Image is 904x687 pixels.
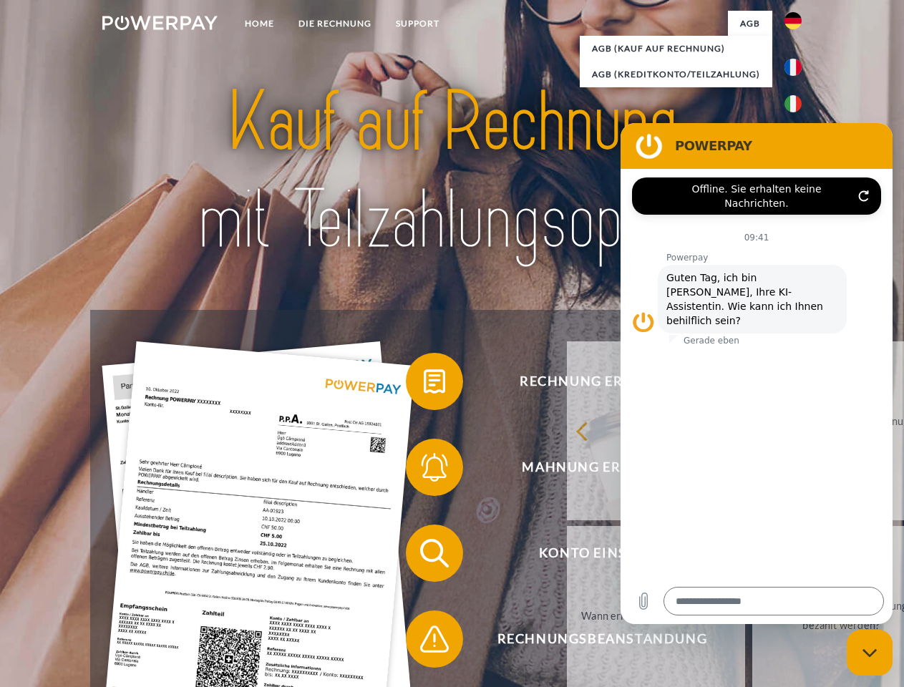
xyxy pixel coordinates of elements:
[784,59,802,76] img: fr
[406,525,778,582] button: Konto einsehen
[286,11,384,36] a: DIE RECHNUNG
[417,364,452,399] img: qb_bill.svg
[784,12,802,29] img: de
[417,621,452,657] img: qb_warning.svg
[233,11,286,36] a: Home
[847,630,893,676] iframe: Schaltfläche zum Öffnen des Messaging-Fensters; Konversation läuft
[784,95,802,112] img: it
[406,439,778,496] button: Mahnung erhalten?
[417,535,452,571] img: qb_search.svg
[406,353,778,410] button: Rechnung erhalten?
[580,62,772,87] a: AGB (Kreditkonto/Teilzahlung)
[406,610,778,668] button: Rechnungsbeanstandung
[102,16,218,30] img: logo-powerpay-white.svg
[728,11,772,36] a: agb
[580,36,772,62] a: AGB (Kauf auf Rechnung)
[575,421,737,440] div: zurück
[621,123,893,624] iframe: Messaging-Fenster
[137,69,767,274] img: title-powerpay_de.svg
[384,11,452,36] a: SUPPORT
[417,449,452,485] img: qb_bell.svg
[575,605,737,625] div: Wann erhalte ich die Rechnung?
